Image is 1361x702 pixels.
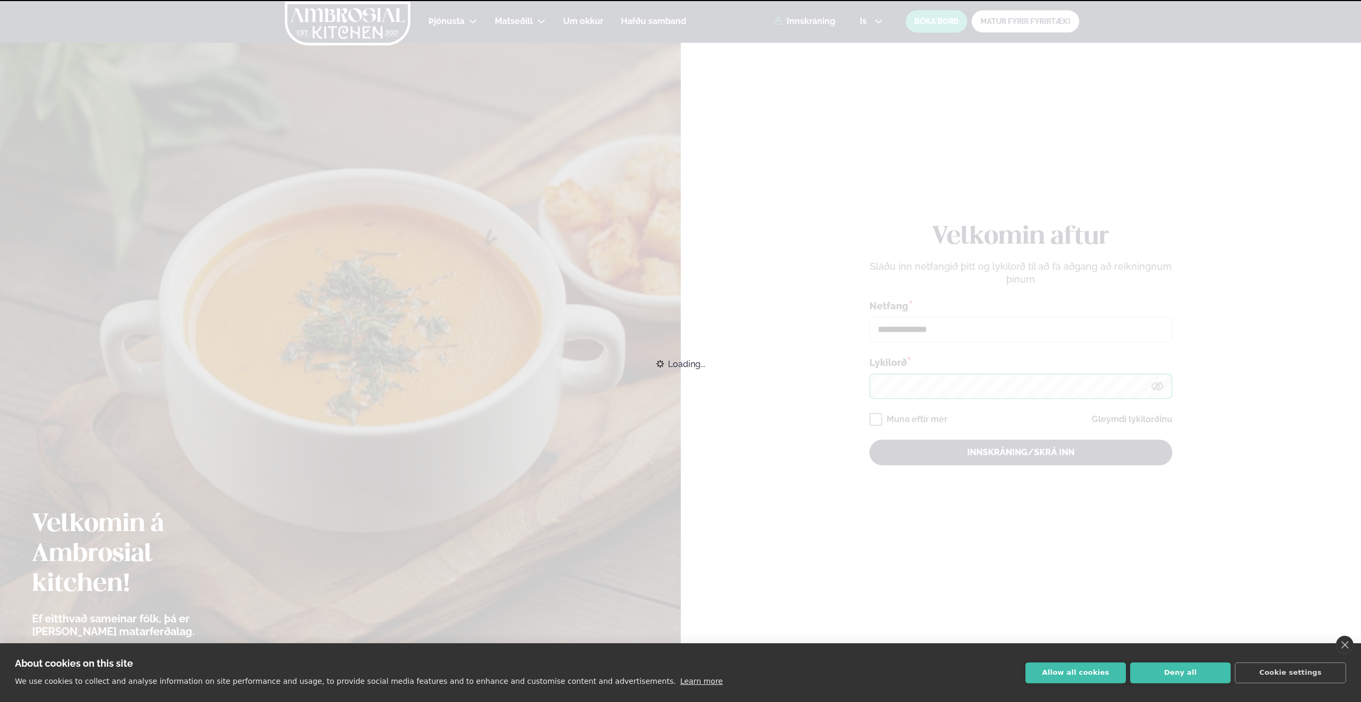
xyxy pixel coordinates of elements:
button: Allow all cookies [1025,662,1126,683]
a: Learn more [680,677,723,685]
p: We use cookies to collect and analyse information on site performance and usage, to provide socia... [15,677,676,685]
span: Loading... [668,352,705,376]
button: Cookie settings [1235,662,1346,683]
button: Deny all [1130,662,1231,683]
a: close [1336,636,1354,654]
strong: About cookies on this site [15,658,133,669]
